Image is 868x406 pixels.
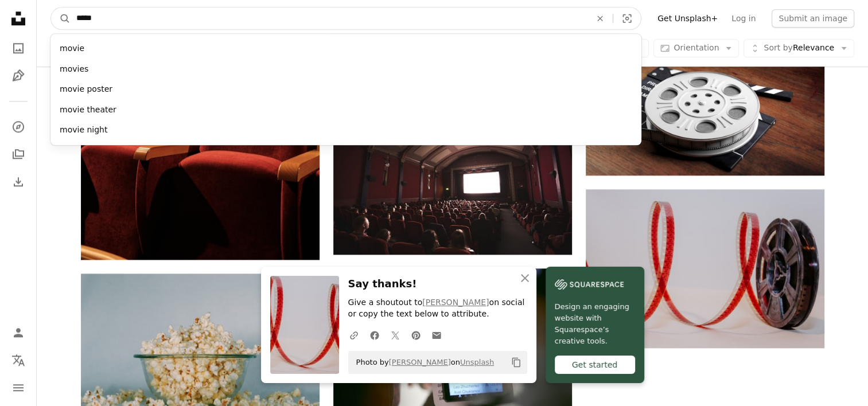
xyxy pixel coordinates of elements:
[7,321,30,344] a: Log in / Sign up
[50,79,641,100] div: movie poster
[587,7,613,29] button: Clear
[7,37,30,60] a: Photos
[651,9,725,28] a: Get Unsplash+
[555,301,635,347] span: Design an engaging website with Squarespace’s creative tools.
[50,38,641,59] div: movie
[772,9,854,28] button: Submit an image
[555,276,624,293] img: file-1606177908946-d1eed1cbe4f5image
[426,323,447,346] a: Share over email
[81,348,320,358] a: popcorns on clear glass bowl
[385,323,406,346] a: Share on Twitter
[555,356,635,374] div: Get started
[744,39,854,57] button: Sort byRelevance
[333,96,572,255] img: group of people staring at monitor inside room
[406,323,426,346] a: Share on Pinterest
[546,267,644,383] a: Design an engaging website with Squarespace’s creative tools.Get started
[764,42,834,54] span: Relevance
[7,7,30,32] a: Home — Unsplash
[7,115,30,138] a: Explore
[653,39,739,57] button: Orientation
[7,376,30,399] button: Menu
[674,43,719,52] span: Orientation
[586,263,824,274] a: a close up of a reel of film
[348,297,527,320] p: Give a shoutout to on social or copy the text below to attribute.
[7,143,30,166] a: Collections
[7,349,30,372] button: Language
[351,353,495,372] span: Photo by on
[348,276,527,292] h3: Say thanks!
[50,59,641,80] div: movies
[7,170,30,193] a: Download History
[50,100,641,120] div: movie theater
[389,358,451,366] a: [PERSON_NAME]
[613,7,641,29] button: Visual search
[422,298,489,307] a: [PERSON_NAME]
[7,64,30,87] a: Illustrations
[725,9,762,28] a: Log in
[51,7,71,29] button: Search Unsplash
[586,56,824,175] img: Cinematography concept. Film movie reel, on a movie clapper and a wooden background, 3d illustrat...
[507,353,526,372] button: Copy to clipboard
[460,358,494,366] a: Unsplash
[764,43,792,52] span: Sort by
[364,323,385,346] a: Share on Facebook
[586,110,824,120] a: Cinematography concept. Film movie reel, on a movie clapper and a wooden background, 3d illustrat...
[50,7,641,30] form: Find visuals sitewide
[586,189,824,348] img: a close up of a reel of film
[50,120,641,140] div: movie night
[333,170,572,180] a: group of people staring at monitor inside room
